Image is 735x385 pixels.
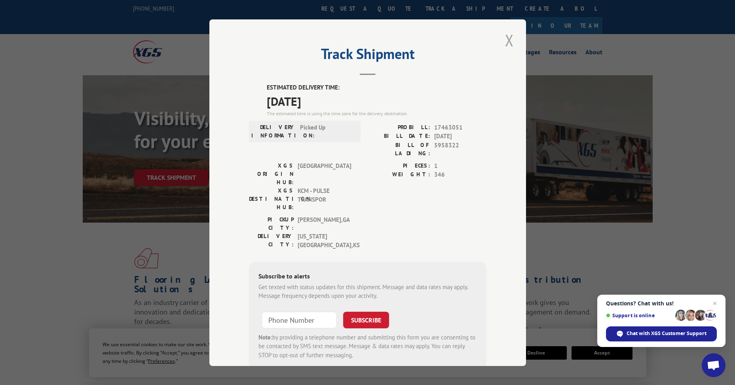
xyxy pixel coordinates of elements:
label: PICKUP CITY: [249,215,294,232]
label: PROBILL: [368,123,430,132]
button: SUBSCRIBE [343,311,389,328]
label: DELIVERY INFORMATION: [251,123,296,139]
strong: Note: [258,333,272,341]
span: 346 [434,170,486,179]
span: Chat with XGS Customer Support [606,326,717,341]
span: Picked Up [300,123,353,139]
span: [PERSON_NAME] , GA [298,215,351,232]
span: 1 [434,161,486,170]
span: [GEOGRAPHIC_DATA] [298,161,351,186]
label: BILL DATE: [368,132,430,141]
label: XGS DESTINATION HUB: [249,186,294,211]
span: [US_STATE][GEOGRAPHIC_DATA] , KS [298,232,351,250]
button: Close modal [503,29,516,51]
a: Open chat [702,353,726,377]
span: [DATE] [267,92,486,110]
input: Phone Number [262,311,337,328]
span: KCM - PULSE TRANSPOR [298,186,351,211]
label: PIECES: [368,161,430,170]
label: ESTIMATED DELIVERY TIME: [267,83,486,92]
h2: Track Shipment [249,48,486,63]
div: Subscribe to alerts [258,271,477,282]
div: by providing a telephone number and submitting this form you are consenting to be contacted by SM... [258,333,477,360]
label: WEIGHT: [368,170,430,179]
span: 17463051 [434,123,486,132]
label: BILL OF LADING: [368,141,430,157]
div: Get texted with status updates for this shipment. Message and data rates may apply. Message frequ... [258,282,477,300]
label: DELIVERY CITY: [249,232,294,250]
label: XGS ORIGIN HUB: [249,161,294,186]
span: Support is online [606,313,672,318]
span: Questions? Chat with us! [606,300,717,307]
div: The estimated time is using the time zone for the delivery destination. [267,110,486,117]
span: [DATE] [434,132,486,141]
span: 5958322 [434,141,486,157]
span: Chat with XGS Customer Support [627,330,707,337]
